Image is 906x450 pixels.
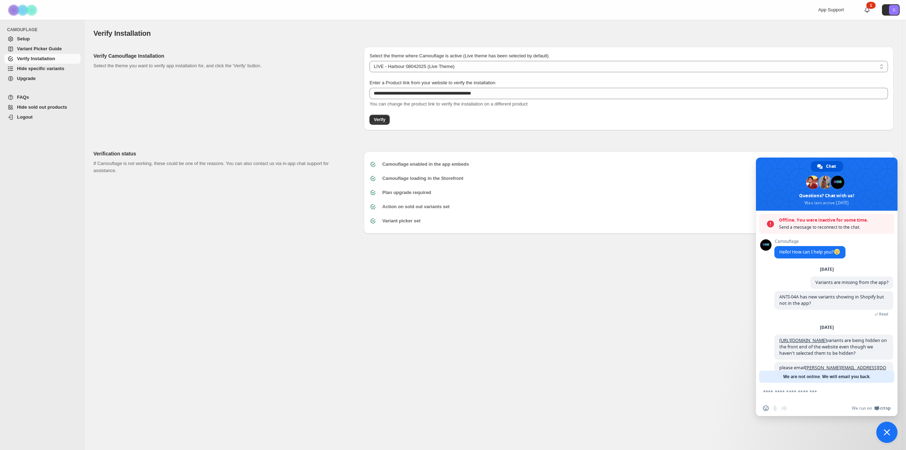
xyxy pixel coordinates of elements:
[779,294,884,306] span: ANTI-04A has new variants showing in Shopify but not in the app?
[852,405,872,411] span: We run on
[6,0,41,20] img: Camouflage
[852,405,890,411] a: We run onCrisp
[779,337,827,343] a: [URL][DOMAIN_NAME]
[369,101,528,107] span: You can change the product link to verify the installation on a different product
[820,325,834,330] div: [DATE]
[4,112,81,122] a: Logout
[779,249,841,255] span: Hello! How can I help you?
[17,114,33,120] span: Logout
[4,102,81,112] a: Hide sold out products
[893,8,895,12] text: S
[879,312,888,317] span: Read
[4,34,81,44] a: Setup
[763,405,769,411] span: Insert an emoji
[93,160,352,174] p: If Camouflage is not working, these could be one of the reasons. You can also contact us via in-a...
[374,117,385,123] span: Verify
[779,365,886,377] a: [PERSON_NAME][EMAIL_ADDRESS][DOMAIN_NAME]
[93,62,352,69] p: Select the theme you want to verify app installation for, and click the 'Verify' button.
[4,92,81,102] a: FAQs
[826,161,836,172] span: Chat
[779,337,887,356] span: variants are being hidden on the front end of the website even though we haven't selected them to...
[369,115,390,125] button: Verify
[382,176,463,181] b: Camouflage loading in the Storefront
[889,5,899,15] span: Avatar with initials S
[880,405,890,411] span: Crisp
[815,279,888,285] span: Variants are missing from the app?
[17,46,62,51] span: Variant Picker Guide
[783,371,871,383] span: We are not online. We will email you back.
[17,36,30,41] span: Setup
[866,2,876,9] div: 1
[876,422,898,443] a: Close chat
[7,27,81,33] span: CAMOUFLAGE
[93,150,352,157] h2: Verification status
[17,76,36,81] span: Upgrade
[17,95,29,100] span: FAQs
[17,104,67,110] span: Hide sold out products
[779,224,891,231] span: Send a message to reconnect to the chat.
[820,267,834,272] div: [DATE]
[818,7,844,12] span: App Support
[93,29,151,37] span: Verify Installation
[4,64,81,74] a: Hide specific variants
[382,190,431,195] b: Plan upgrade required
[17,66,64,71] span: Hide specific variants
[774,239,845,244] span: Camouflage
[369,80,495,85] span: Enter a Product link from your website to verify the installation
[763,383,876,400] textarea: Compose your message...
[811,161,843,172] a: Chat
[382,161,469,167] b: Camouflage enabled in the app embeds
[779,365,886,377] span: please email
[4,54,81,64] a: Verify Installation
[382,204,449,209] b: Action on sold out variants set
[882,4,900,16] button: Avatar with initials S
[17,56,55,61] span: Verify Installation
[4,44,81,54] a: Variant Picker Guide
[93,52,352,59] h2: Verify Camouflage Installation
[864,6,871,13] a: 1
[382,218,420,223] b: Variant picker set
[4,74,81,84] a: Upgrade
[779,217,891,224] span: Offline. You were inactive for some time.
[369,53,549,58] span: Select the theme where Camouflage is active (Live theme has been selected by default)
